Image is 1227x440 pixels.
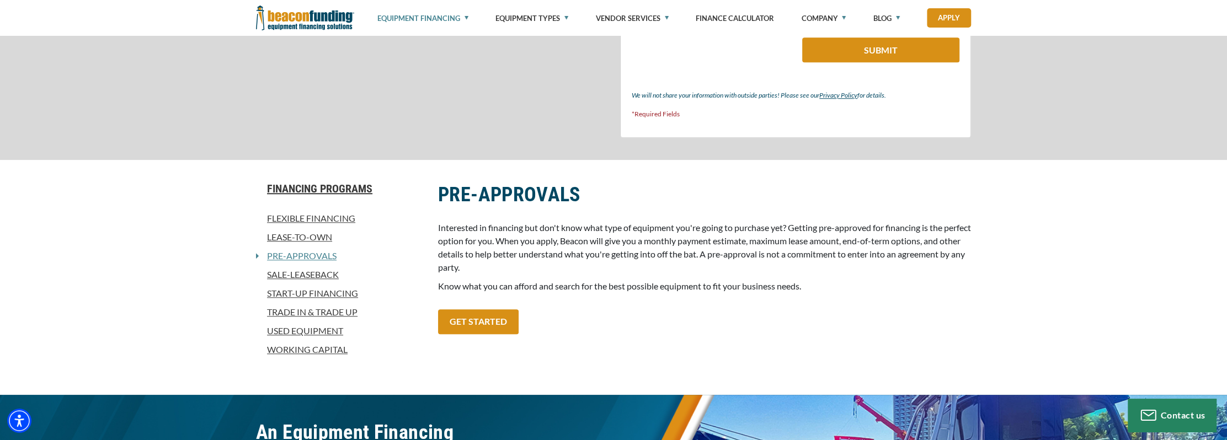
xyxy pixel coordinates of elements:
a: Privacy Policy [819,91,857,99]
a: Used Equipment [256,324,425,337]
a: Financing Programs [256,182,425,195]
p: We will not share your information with outside parties! Please see our for details. [632,89,959,102]
span: Know what you can afford and search for the best possible equipment to fit your business needs. [438,281,801,291]
span: Contact us [1161,410,1205,420]
a: Start-Up Financing [256,287,425,300]
a: Apply [927,8,971,28]
p: *Required Fields [632,108,959,121]
span: Interested in financing but don't know what type of equipment you're going to purchase yet? Getti... [438,222,971,272]
div: Accessibility Menu [7,409,31,433]
a: Flexible Financing [256,212,425,225]
button: Contact us [1128,399,1216,432]
a: GET STARTED [438,309,519,334]
a: Pre-approvals [259,249,337,262]
iframe: reCAPTCHA [632,37,766,72]
a: Trade In & Trade Up [256,305,425,319]
button: Submit [802,37,959,62]
a: Sale-Leaseback [256,268,425,281]
a: Working Capital [256,343,425,356]
h2: PRE-APPROVALS [438,182,971,207]
a: Lease-To-Own [256,230,425,244]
